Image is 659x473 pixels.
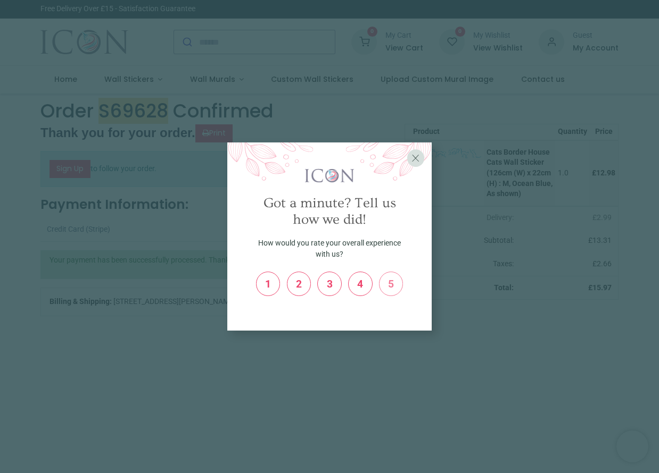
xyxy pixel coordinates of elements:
[261,278,275,290] span: 1
[292,278,306,290] span: 2
[411,153,419,164] span: X
[303,168,356,183] img: iconwallstickersl_1754656298800.png
[384,278,398,290] span: 5
[353,278,367,290] span: 4
[263,195,396,228] span: Got a minute? Tell us how we did!
[323,278,336,290] span: 3
[258,239,401,258] span: How would you rate your overall experience with us?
